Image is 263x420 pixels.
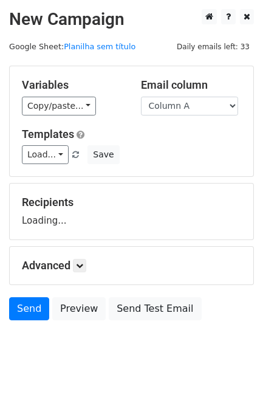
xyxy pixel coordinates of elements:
a: Copy/paste... [22,97,96,115]
h5: Variables [22,78,123,92]
a: Daily emails left: 33 [172,42,254,51]
div: Loading... [22,196,241,227]
span: Daily emails left: 33 [172,40,254,53]
a: Planilha sem título [64,42,135,51]
button: Save [87,145,119,164]
a: Send Test Email [109,297,201,320]
h5: Advanced [22,259,241,272]
h5: Recipients [22,196,241,209]
a: Templates [22,128,74,140]
small: Google Sheet: [9,42,135,51]
a: Send [9,297,49,320]
a: Load... [22,145,69,164]
h2: New Campaign [9,9,254,30]
h5: Email column [141,78,242,92]
a: Preview [52,297,106,320]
